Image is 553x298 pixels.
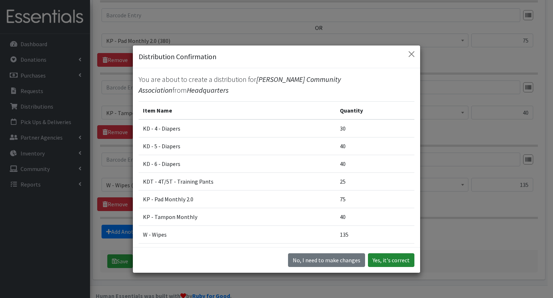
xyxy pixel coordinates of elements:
td: KP - Tampon Monthly [139,208,336,226]
th: Quantity [336,102,414,120]
td: KD - 5 - Diapers [139,137,336,155]
td: 25 [336,173,414,190]
span: Headquarters [187,86,229,95]
td: 75 [336,190,414,208]
button: No I need to make changes [288,253,365,267]
h5: Distribution Confirmation [139,51,216,62]
td: KP - Pad Monthly 2.0 [139,190,336,208]
td: 30 [336,119,414,137]
td: KD - 6 - Diapers [139,155,336,173]
button: Yes, it's correct [368,253,414,267]
td: 40 [336,137,414,155]
td: KDT - 4T/5T - Training Pants [139,173,336,190]
td: W - Wipes [139,226,336,244]
td: 135 [336,226,414,244]
th: Item Name [139,102,336,120]
button: Close [406,48,417,60]
p: You are about to create a distribution for from [139,74,414,96]
td: KD - 4 - Diapers [139,119,336,137]
td: 40 [336,155,414,173]
td: 40 [336,208,414,226]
